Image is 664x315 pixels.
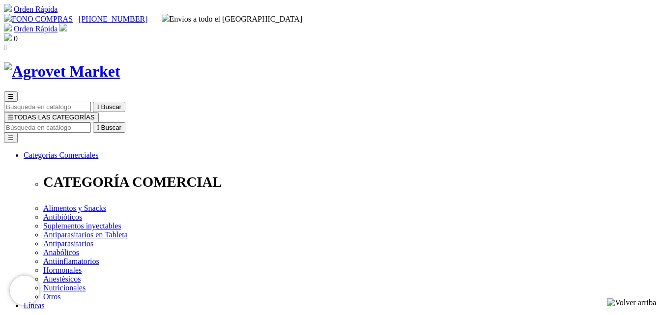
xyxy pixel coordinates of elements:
[43,257,99,265] a: Antiinflamatorios
[4,112,99,122] button: ☰TODAS LAS CATEGORÍAS
[43,239,93,248] a: Antiparasitarios
[43,266,82,274] a: Hormonales
[4,91,18,102] button: ☰
[4,122,91,133] input: Buscar
[59,25,67,33] a: Acceda a su cuenta de cliente
[24,301,45,310] a: Líneas
[4,33,12,41] img: shopping-bag.svg
[93,102,125,112] button:  Buscar
[607,298,656,307] img: Volver arriba
[4,133,18,143] button: ☰
[24,151,98,159] a: Categorías Comerciales
[43,275,81,283] a: Anestésicos
[4,62,120,81] img: Agrovet Market
[14,34,18,43] span: 0
[4,102,91,112] input: Buscar
[101,124,121,131] span: Buscar
[101,103,121,111] span: Buscar
[4,15,73,23] a: FONO COMPRAS
[14,5,58,13] a: Orden Rápida
[43,174,660,190] p: CATEGORÍA COMERCIAL
[4,24,12,31] img: shopping-cart.svg
[162,15,303,23] span: Envíos a todo el [GEOGRAPHIC_DATA]
[4,14,12,22] img: phone.svg
[97,103,99,111] i: 
[8,114,14,121] span: ☰
[10,276,39,305] iframe: Brevo live chat
[43,292,61,301] a: Otros
[43,204,106,212] a: Alimentos y Snacks
[43,284,86,292] a: Nutricionales
[97,124,99,131] i: 
[162,14,170,22] img: delivery-truck.svg
[4,43,7,52] i: 
[14,25,58,33] a: Orden Rápida
[43,230,128,239] a: Antiparasitarios en Tableta
[4,4,12,12] img: shopping-cart.svg
[43,213,82,221] a: Antibióticos
[59,24,67,31] img: user.svg
[8,93,14,100] span: ☰
[93,122,125,133] button:  Buscar
[43,248,79,257] a: Anabólicos
[43,222,121,230] a: Suplementos inyectables
[79,15,147,23] a: [PHONE_NUMBER]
